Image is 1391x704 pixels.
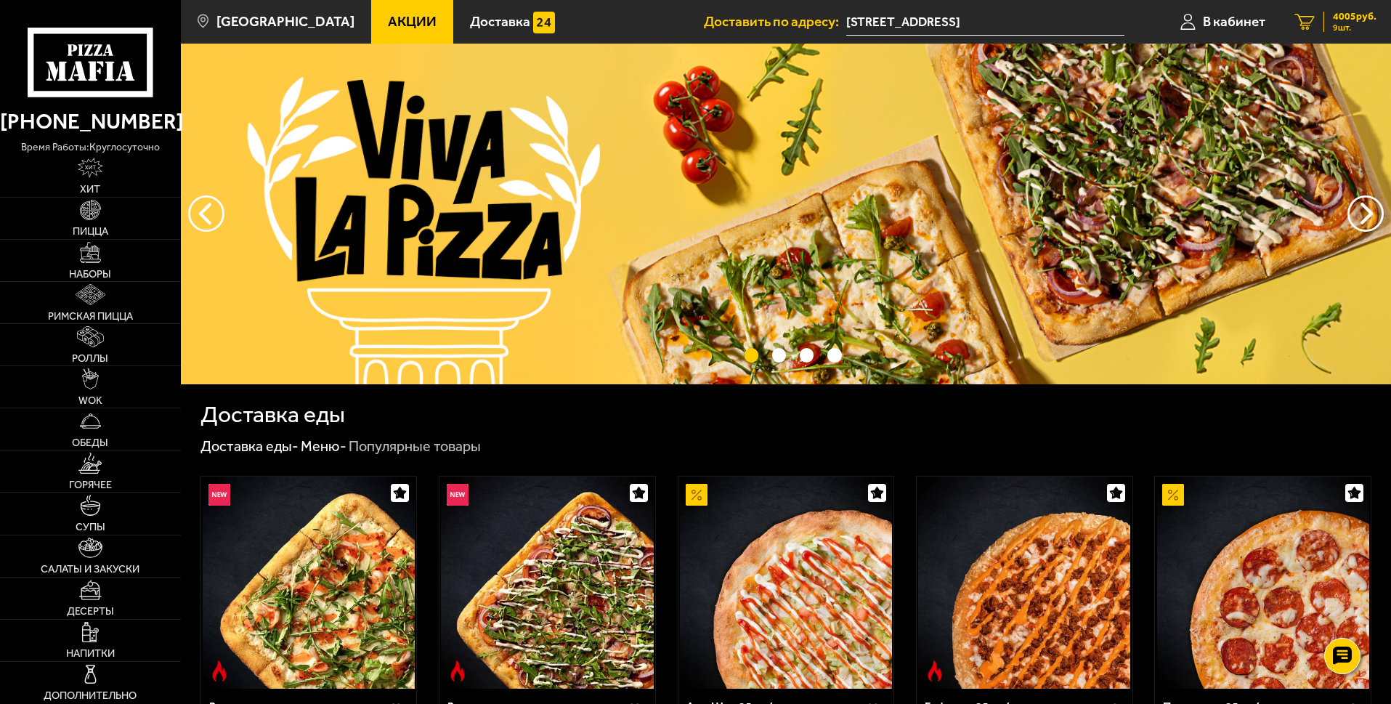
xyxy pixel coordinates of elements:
img: Биф чили 25 см (толстое с сыром) [918,477,1130,689]
img: Римская с креветками [203,477,415,689]
img: Аль-Шам 25 см (тонкое тесто) [680,477,892,689]
span: Римская пицца [48,311,133,322]
input: Ваш адрес доставки [846,9,1124,36]
span: Роллы [72,353,108,364]
button: точки переключения [800,348,814,362]
span: Акции [388,15,437,28]
img: Римская с мясным ассорти [441,477,653,689]
a: Доставка еды- [200,437,299,455]
span: Салаты и закуски [41,564,139,575]
img: Новинка [447,484,469,506]
button: следующий [188,195,224,232]
span: В кабинет [1203,15,1265,28]
button: точки переключения [827,348,841,362]
span: [GEOGRAPHIC_DATA] [216,15,354,28]
img: Острое блюдо [924,660,946,682]
span: Наборы [69,269,111,280]
a: Меню- [301,437,346,455]
img: Пепперони 25 см (толстое с сыром) [1157,477,1369,689]
img: Акционный [686,484,707,506]
span: Доставить по адресу: [704,15,846,28]
a: АкционныйПепперони 25 см (толстое с сыром) [1155,477,1371,689]
span: 9 шт. [1333,23,1376,32]
h1: Доставка еды [200,403,345,426]
img: 15daf4d41897b9f0e9f617042186c801.svg [533,12,555,33]
button: точки переключения [745,348,758,362]
button: предыдущий [1347,195,1384,232]
img: Акционный [1162,484,1184,506]
span: Россия, Санкт-Петербург, посёлок Парголово, Железнодорожная улица, 11к1 [846,9,1124,36]
span: Пицца [73,226,108,237]
span: Дополнительно [44,690,137,701]
img: Острое блюдо [208,660,230,682]
a: Острое блюдоБиф чили 25 см (толстое с сыром) [917,477,1132,689]
button: точки переключения [772,348,786,362]
a: НовинкаОстрое блюдоРимская с креветками [201,477,417,689]
img: Новинка [208,484,230,506]
span: WOK [78,395,102,406]
span: Хит [80,184,100,195]
span: Напитки [66,648,115,659]
span: Обеды [72,437,108,448]
span: 4005 руб. [1333,12,1376,22]
span: Супы [76,522,105,533]
img: Острое блюдо [447,660,469,682]
span: Горячее [69,480,112,490]
div: Популярные товары [349,437,481,456]
a: НовинкаОстрое блюдоРимская с мясным ассорти [439,477,655,689]
span: Доставка [470,15,530,28]
span: Десерты [67,606,114,617]
a: АкционныйАль-Шам 25 см (тонкое тесто) [678,477,894,689]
